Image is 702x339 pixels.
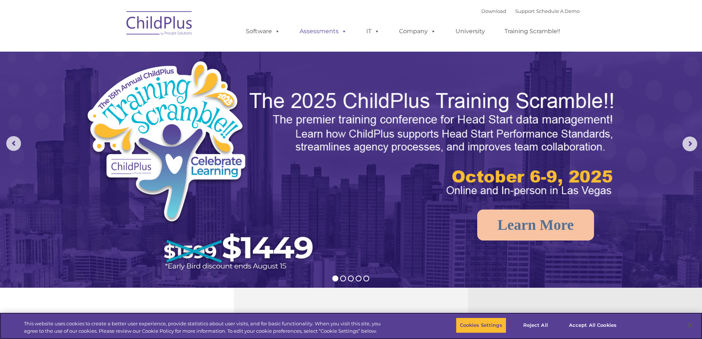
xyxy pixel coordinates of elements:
button: Cookies Settings [456,318,506,333]
a: Company [392,24,443,39]
a: Assessments [292,24,354,39]
button: Reject All [513,318,559,333]
img: ChildPlus by Procare Solutions [123,6,196,43]
a: Schedule A Demo [536,8,580,14]
a: Training Scramble!! [497,24,567,39]
span: Last name [102,49,125,54]
button: Accept All Cookies [565,318,621,333]
font: | [481,8,580,14]
a: University [448,24,492,39]
a: Support [515,8,535,14]
a: Learn More [477,210,594,241]
a: IT [359,24,387,39]
a: Software [238,24,287,39]
button: Close [682,317,698,333]
a: Download [481,8,506,14]
div: This website uses cookies to create a better user experience, provide statistics about user visit... [24,320,386,335]
span: Phone number [102,79,134,84]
